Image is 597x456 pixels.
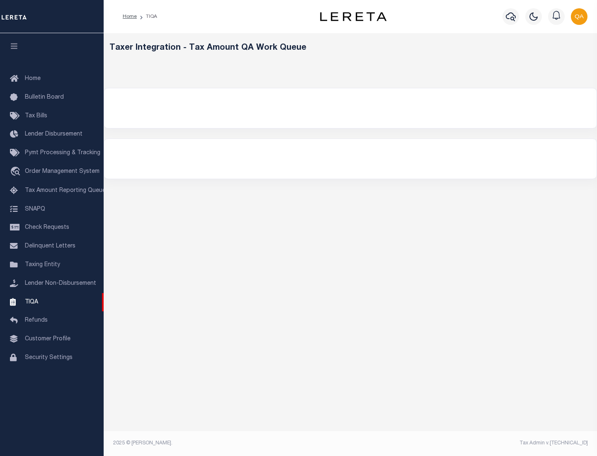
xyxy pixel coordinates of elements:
[571,8,587,25] img: svg+xml;base64,PHN2ZyB4bWxucz0iaHR0cDovL3d3dy53My5vcmcvMjAwMC9zdmciIHBvaW50ZXItZXZlbnRzPSJub25lIi...
[25,131,83,137] span: Lender Disbursement
[25,95,64,100] span: Bulletin Board
[25,225,69,230] span: Check Requests
[123,14,137,19] a: Home
[25,336,70,342] span: Customer Profile
[25,150,100,156] span: Pymt Processing & Tracking
[25,355,73,361] span: Security Settings
[109,43,592,53] h5: Taxer Integration - Tax Amount QA Work Queue
[25,299,38,305] span: TIQA
[10,167,23,177] i: travel_explore
[25,243,75,249] span: Delinquent Letters
[25,188,106,194] span: Tax Amount Reporting Queue
[25,113,47,119] span: Tax Bills
[137,13,157,20] li: TIQA
[107,439,351,447] div: 2025 © [PERSON_NAME].
[25,262,60,268] span: Taxing Entity
[25,281,96,286] span: Lender Non-Disbursement
[320,12,386,21] img: logo-dark.svg
[357,439,588,447] div: Tax Admin v.[TECHNICAL_ID]
[25,76,41,82] span: Home
[25,169,99,175] span: Order Management System
[25,206,45,212] span: SNAPQ
[25,318,48,323] span: Refunds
